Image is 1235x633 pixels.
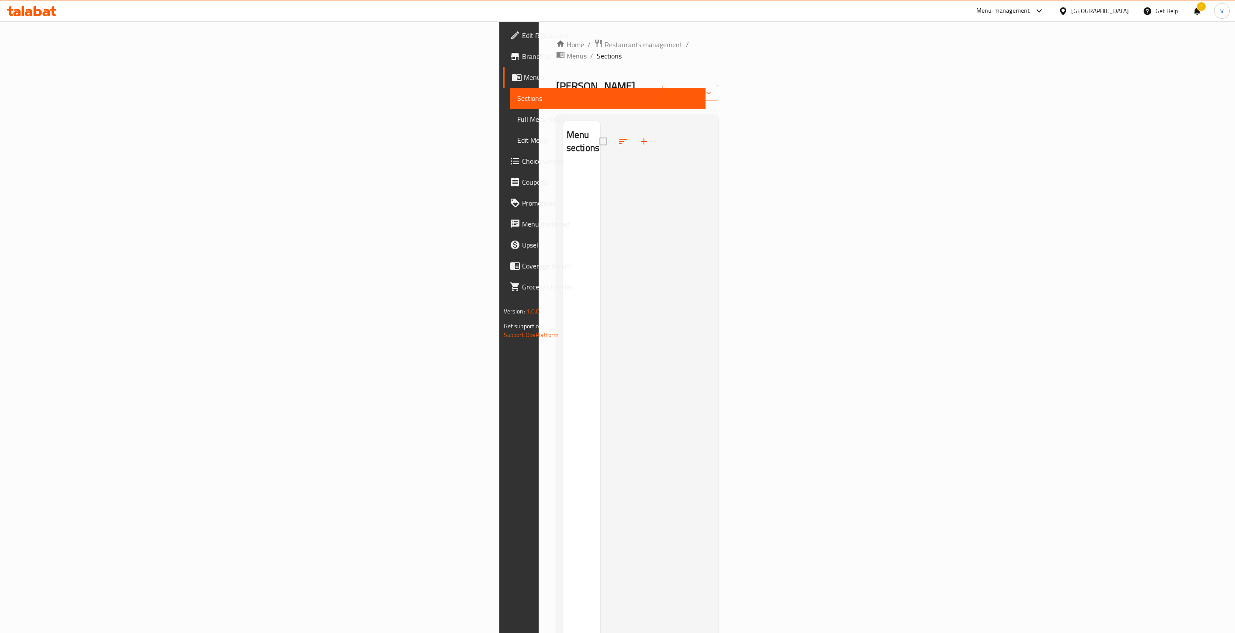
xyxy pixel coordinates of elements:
[522,177,699,187] span: Coupons
[503,172,706,193] a: Coupons
[522,30,699,41] span: Edit Restaurant
[522,282,699,292] span: Grocery Checklist
[976,6,1030,16] div: Menu-management
[522,198,699,208] span: Promotions
[1071,6,1129,16] div: [GEOGRAPHIC_DATA]
[517,93,699,103] span: Sections
[503,234,706,255] a: Upsell
[503,46,706,67] a: Branches
[662,85,718,101] button: import
[633,131,654,152] button: Add section
[503,213,706,234] a: Menu disclaimer
[503,193,706,213] a: Promotions
[563,162,600,169] nav: Menu sections
[504,320,544,332] span: Get support on:
[517,114,699,124] span: Full Menu View
[503,255,706,276] a: Coverage Report
[1220,6,1224,16] span: V
[522,261,699,271] span: Coverage Report
[517,135,699,145] span: Edit Menu
[522,51,699,62] span: Branches
[669,87,711,98] span: import
[503,151,706,172] a: Choice Groups
[522,156,699,166] span: Choice Groups
[510,109,706,130] a: Full Menu View
[503,276,706,297] a: Grocery Checklist
[504,306,525,317] span: Version:
[510,88,706,109] a: Sections
[522,219,699,229] span: Menu disclaimer
[524,72,699,83] span: Menus
[510,130,706,151] a: Edit Menu
[503,25,706,46] a: Edit Restaurant
[504,329,559,341] a: Support.OpsPlatform
[526,306,540,317] span: 1.0.0
[522,240,699,250] span: Upsell
[503,67,706,88] a: Menus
